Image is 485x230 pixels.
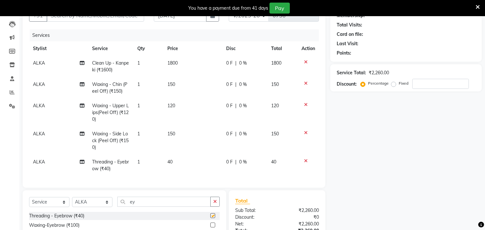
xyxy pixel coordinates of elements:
span: 0 F [226,60,233,67]
span: 1800 [167,60,178,66]
span: Waxing - Upper Lips(Peel Off) (₹120) [92,103,129,122]
div: Threading - Eyebrow (₹40) [29,213,84,219]
span: ALKA [33,81,45,87]
label: Fixed [399,80,408,86]
div: Services [30,29,324,41]
span: | [235,102,237,109]
span: Waxing - Side Lock (Peel Off) (₹150) [92,131,129,150]
span: | [235,131,237,137]
span: 1 [137,131,140,137]
th: Action [298,41,319,56]
span: Clean Up - Kanpeki (₹1600) [92,60,129,73]
div: Sub Total: [230,207,277,214]
th: Qty [133,41,163,56]
span: 0 % [239,131,247,137]
div: You have a payment due from 41 days [188,5,268,12]
span: 1 [137,159,140,165]
span: 0 F [226,159,233,165]
th: Disc [222,41,267,56]
span: 120 [271,103,279,109]
span: Waxing - Chin (Peel Off) (₹150) [92,81,127,94]
div: Total Visits: [337,22,362,28]
th: Price [163,41,222,56]
span: | [235,159,237,165]
span: ALKA [33,103,45,109]
div: Card on file: [337,31,363,38]
span: ALKA [33,60,45,66]
div: Discount: [230,214,277,221]
th: Total [267,41,298,56]
span: 1 [137,81,140,87]
div: Waxing-Eyebrow (₹100) [29,222,79,229]
div: Discount: [337,81,357,88]
span: 0 F [226,131,233,137]
div: ₹2,260.00 [369,69,389,76]
span: 40 [167,159,173,165]
div: ₹2,260.00 [277,221,324,227]
span: 40 [271,159,276,165]
div: ₹2,260.00 [277,207,324,214]
th: Service [88,41,133,56]
span: ALKA [33,131,45,137]
span: 0 % [239,102,247,109]
button: Pay [269,3,290,14]
span: 150 [271,131,279,137]
span: Threading - Eyebrow (₹40) [92,159,129,172]
span: 1 [137,103,140,109]
div: Last Visit: [337,40,358,47]
div: ₹0 [277,214,324,221]
th: Stylist [29,41,88,56]
span: 0 F [226,102,233,109]
span: 0 F [226,81,233,88]
span: 1 [137,60,140,66]
input: Search or Scan [117,197,211,207]
span: 0 % [239,60,247,67]
span: 150 [167,81,175,87]
div: Service Total: [337,69,366,76]
span: 150 [167,131,175,137]
span: 0 % [239,81,247,88]
span: 120 [167,103,175,109]
span: | [235,60,237,67]
label: Percentage [368,80,389,86]
div: Net: [230,221,277,227]
span: 150 [271,81,279,87]
span: 0 % [239,159,247,165]
span: ALKA [33,159,45,165]
span: Total [235,197,250,204]
span: 1800 [271,60,281,66]
div: Points: [337,50,351,57]
span: | [235,81,237,88]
